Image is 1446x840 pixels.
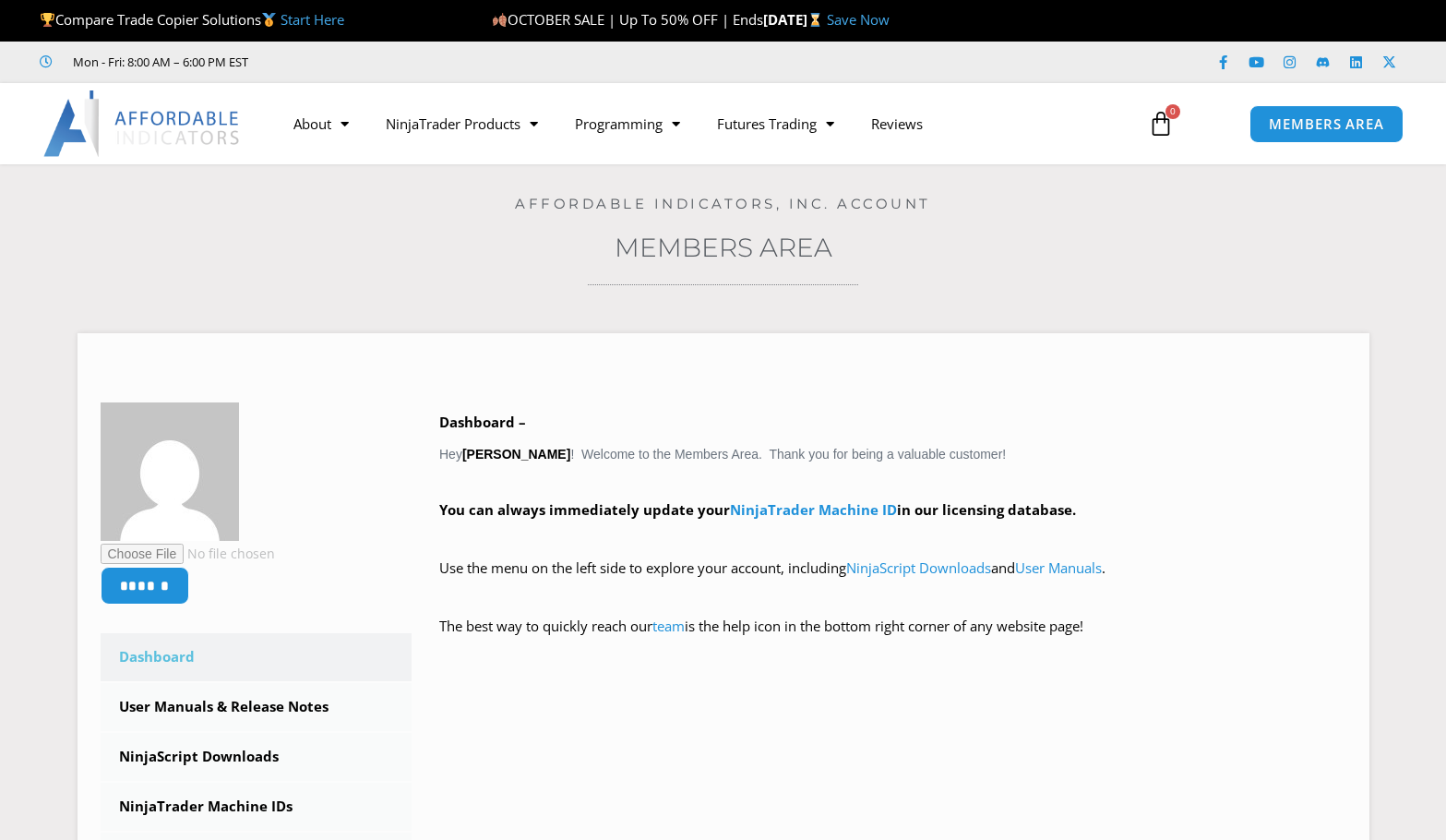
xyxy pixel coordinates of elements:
[439,500,1076,519] strong: You can always immediately update your in our licensing database.
[853,102,941,145] a: Reviews
[515,195,931,212] a: Affordable Indicators, Inc. Account
[1015,558,1102,577] a: User Manuals
[101,402,239,541] img: 3a1da3bf6e329b01e731af51464b74a47896535fe96a182d4045e479874b2ab3
[274,53,551,71] iframe: Customer reviews powered by Trustpilot
[1120,97,1201,150] a: 0
[101,683,412,731] a: User Manuals & Release Notes
[101,733,412,781] a: NinjaScript Downloads
[101,633,412,681] a: Dashboard
[556,102,699,145] a: Programming
[439,556,1346,607] p: Use the menu on the left side to explore your account, including and .
[439,413,526,431] b: Dashboard –
[808,13,822,27] img: ⌛
[40,10,344,29] span: Compare Trade Copier Solutions
[1249,105,1404,143] a: MEMBERS AREA
[615,232,832,263] a: Members Area
[462,447,570,462] strong: [PERSON_NAME]
[827,10,890,29] a: Save Now
[367,102,556,145] a: NinjaTrader Products
[281,10,344,29] a: Start Here
[275,102,1129,145] nav: Menu
[262,13,276,27] img: 🥇
[439,410,1346,666] div: Hey ! Welcome to the Members Area. Thank you for being a valuable customer!
[730,500,897,519] a: NinjaTrader Machine ID
[68,51,248,73] span: Mon - Fri: 8:00 AM – 6:00 PM EST
[763,10,827,29] strong: [DATE]
[1269,117,1384,131] span: MEMBERS AREA
[846,558,991,577] a: NinjaScript Downloads
[275,102,367,145] a: About
[101,783,412,831] a: NinjaTrader Machine IDs
[493,13,507,27] img: 🍂
[1165,104,1180,119] span: 0
[652,617,685,635] a: team
[699,102,853,145] a: Futures Trading
[41,13,54,27] img: 🏆
[439,614,1346,666] p: The best way to quickly reach our is the help icon in the bottom right corner of any website page!
[43,90,242,157] img: LogoAI | Affordable Indicators – NinjaTrader
[492,10,763,29] span: OCTOBER SALE | Up To 50% OFF | Ends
